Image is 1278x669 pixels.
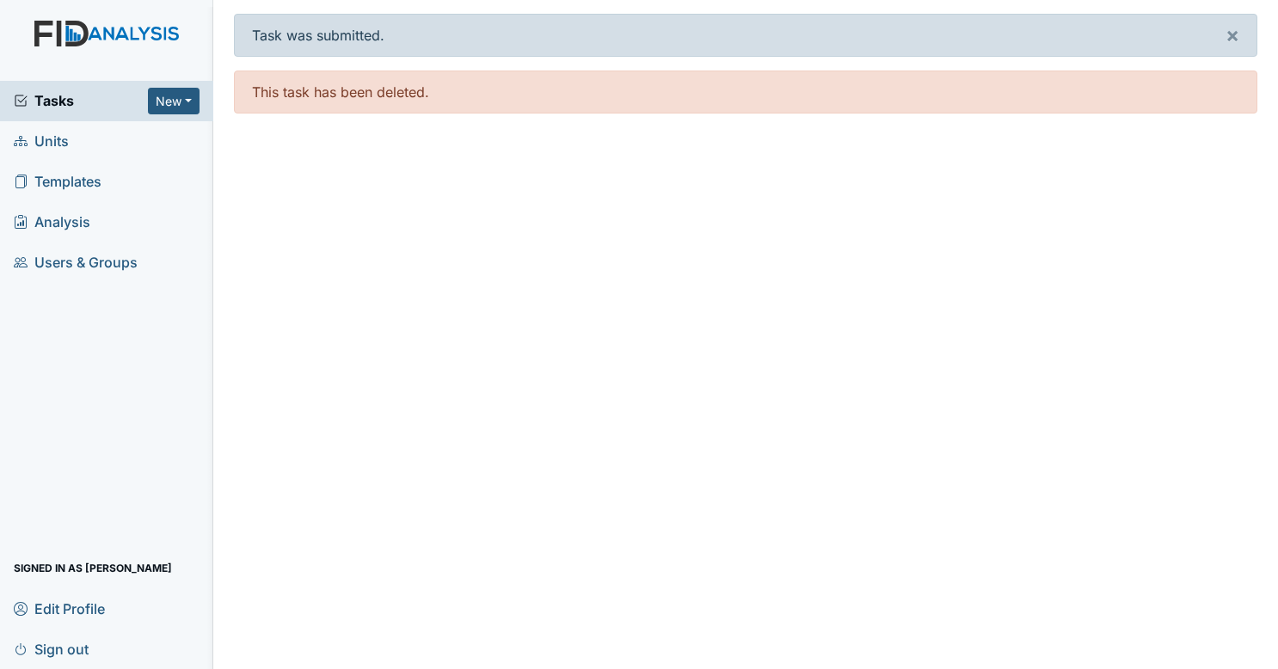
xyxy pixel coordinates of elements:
div: Task was submitted. [234,14,1257,57]
span: Users & Groups [14,249,138,276]
span: Sign out [14,635,89,662]
span: Edit Profile [14,595,105,622]
button: × [1208,15,1256,56]
span: Units [14,128,69,155]
span: Analysis [14,209,90,236]
a: Tasks [14,90,148,111]
div: This task has been deleted. [234,71,1257,114]
span: Signed in as [PERSON_NAME] [14,555,172,581]
span: Templates [14,169,101,195]
button: New [148,88,200,114]
span: × [1226,22,1239,47]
